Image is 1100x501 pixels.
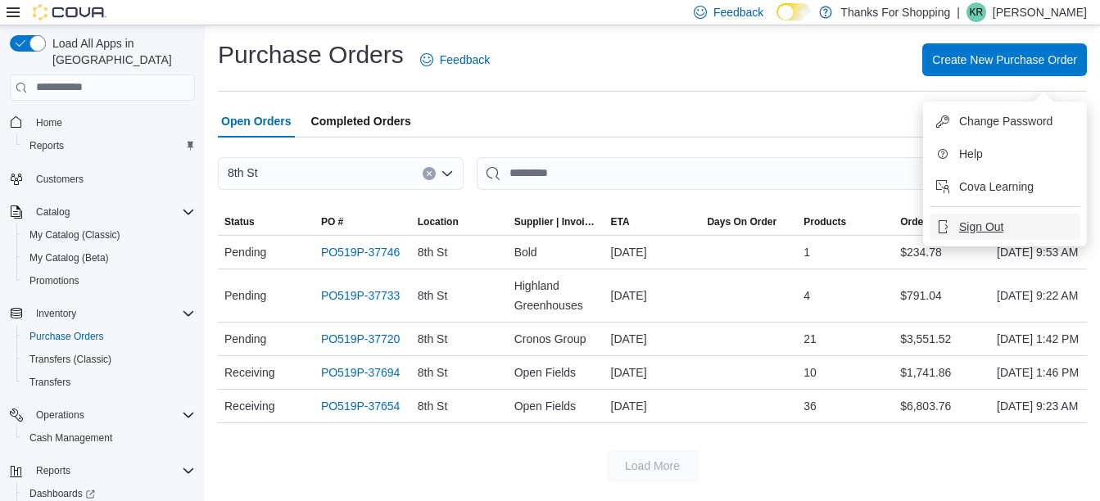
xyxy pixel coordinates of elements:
span: 1 [803,242,810,262]
div: [DATE] 9:23 AM [990,390,1087,422]
button: Reports [29,461,77,481]
span: Feedback [440,52,490,68]
div: $6,803.76 [894,390,990,422]
span: My Catalog (Classic) [23,225,195,245]
span: Inventory [36,307,76,320]
button: My Catalog (Beta) [16,246,201,269]
div: [DATE] [604,279,701,312]
div: Location [418,215,459,228]
span: Receiving [224,396,274,416]
span: 8th St [228,163,258,183]
span: Customers [29,169,195,189]
div: [DATE] [604,390,701,422]
span: My Catalog (Classic) [29,228,120,241]
button: Operations [29,405,91,425]
button: Reports [16,134,201,157]
button: PO # [315,209,411,235]
span: Purchase Orders [29,330,104,343]
p: Thanks For Shopping [840,2,950,22]
a: PO519P-37654 [321,396,401,416]
button: Load More [607,449,699,482]
span: Pending [224,242,266,262]
span: Change Password [959,113,1052,129]
div: [DATE] 9:53 AM [990,236,1087,269]
a: Purchase Orders [23,327,111,346]
button: ETA [604,209,701,235]
span: Dashboards [29,487,95,500]
span: Pending [224,286,266,305]
span: Create New Purchase Order [932,52,1077,68]
a: Reports [23,136,70,156]
img: Cova [33,4,106,20]
span: Transfers (Classic) [23,350,195,369]
span: Receiving [224,363,274,382]
span: Status [224,215,255,228]
span: Supplier | Invoice Number [514,215,598,228]
span: 8th St [418,329,448,349]
button: Customers [3,167,201,191]
button: Supplier | Invoice Number [508,209,604,235]
span: Home [36,116,62,129]
a: Cash Management [23,428,119,448]
span: 36 [803,396,817,416]
a: My Catalog (Classic) [23,225,127,245]
a: PO519P-37733 [321,286,401,305]
span: 4 [803,286,810,305]
button: Promotions [16,269,201,292]
span: Open Orders [221,105,292,138]
span: Days On Order [707,215,776,228]
span: KR [970,2,984,22]
span: Promotions [23,271,195,291]
a: Customers [29,169,90,189]
div: Open Fields [508,390,604,422]
button: Days On Order [700,209,797,235]
span: Pending [224,329,266,349]
div: $1,741.86 [894,356,990,389]
a: Feedback [414,43,496,76]
span: Load All Apps in [GEOGRAPHIC_DATA] [46,35,195,68]
span: ETA [611,215,630,228]
a: Promotions [23,271,86,291]
button: Transfers (Classic) [16,348,201,371]
input: This is a search bar. After typing your query, hit enter to filter the results lower in the page. [477,157,927,190]
button: Clear input [423,167,436,180]
button: Inventory [29,304,83,323]
span: Cash Management [23,428,195,448]
div: [DATE] 9:22 AM [990,279,1087,312]
span: 10 [803,363,817,382]
span: Reports [29,139,64,152]
div: $3,551.52 [894,323,990,355]
span: Dark Mode [776,20,777,21]
div: Highland Greenhouses [508,269,604,322]
button: My Catalog (Classic) [16,223,201,246]
button: Status [218,209,315,235]
span: Operations [36,408,84,422]
span: Inventory [29,304,195,323]
span: Home [29,112,195,133]
button: Products [797,209,894,235]
button: Order Total [894,209,990,235]
span: Reports [23,136,195,156]
div: $234.78 [894,236,990,269]
span: Customers [36,173,84,186]
div: [DATE] [604,323,701,355]
span: My Catalog (Beta) [23,248,195,268]
button: Cova Learning [930,174,1080,200]
span: Help [959,146,983,162]
button: Catalog [29,202,76,222]
span: Operations [29,405,195,425]
span: Products [803,215,846,228]
span: 8th St [418,363,448,382]
span: Catalog [29,202,195,222]
span: Reports [29,461,195,481]
div: Open Fields [508,356,604,389]
div: [DATE] 1:42 PM [990,323,1087,355]
button: Home [3,111,201,134]
button: Purchase Orders [16,325,201,348]
span: Transfers (Classic) [29,353,111,366]
button: Location [411,209,508,235]
span: Load More [625,458,680,474]
button: Cash Management [16,427,201,449]
button: Operations [3,404,201,427]
a: Transfers [23,372,77,392]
